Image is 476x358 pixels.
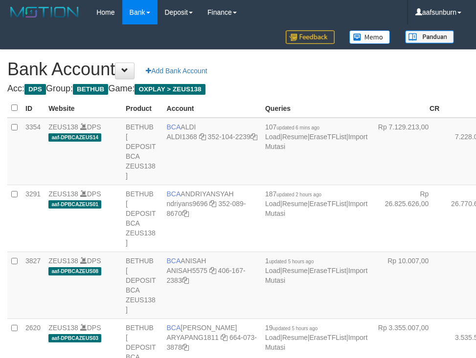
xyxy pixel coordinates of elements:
th: ID [22,99,45,118]
td: ANISAH 406-167-2383 [163,252,261,318]
a: ndriyans9696 [167,200,208,208]
span: BCA [167,190,181,198]
a: ZEUS138 [48,324,78,332]
a: ANISAH5575 [167,267,207,274]
span: OXPLAY > ZEUS138 [135,84,205,95]
span: aaf-DPBCAZEUS01 [48,200,101,209]
td: ALDI 352-104-2239 [163,118,261,185]
a: ARYAPANG1811 [167,334,219,341]
span: 19 [265,324,317,332]
td: BETHUB [ DEPOSIT BCA ZEUS138 ] [122,118,162,185]
td: DPS [45,252,122,318]
td: BETHUB [ DEPOSIT BCA ZEUS138 ] [122,185,162,252]
a: ALDI1368 [167,133,197,141]
a: EraseTFList [310,133,346,141]
span: BCA [167,257,181,265]
a: Import Mutasi [265,267,367,284]
a: Load [265,267,280,274]
img: Button%20Memo.svg [349,30,390,44]
span: | | | [265,257,367,284]
a: Import Mutasi [265,133,367,150]
span: 1 [265,257,314,265]
a: Resume [282,267,308,274]
span: | | | [265,190,367,217]
a: Resume [282,334,308,341]
th: Product [122,99,162,118]
span: 187 [265,190,321,198]
span: | | | [265,324,367,351]
img: panduan.png [405,30,454,43]
span: aaf-DPBCAZEUS03 [48,334,101,342]
h1: Bank Account [7,60,469,79]
th: Website [45,99,122,118]
a: Add Bank Account [139,63,213,79]
a: Load [265,334,280,341]
span: updated 5 hours ago [273,326,318,331]
span: | | | [265,123,367,150]
th: CR [371,99,443,118]
span: BETHUB [73,84,108,95]
span: DPS [24,84,46,95]
td: Rp 7.129.213,00 [371,118,443,185]
a: EraseTFList [310,267,346,274]
td: DPS [45,118,122,185]
td: Rp 10.007,00 [371,252,443,318]
td: 3291 [22,185,45,252]
a: EraseTFList [310,200,346,208]
a: Import Mutasi [265,200,367,217]
a: Resume [282,133,308,141]
span: aaf-DPBCAZEUS14 [48,133,101,142]
span: BCA [167,324,181,332]
span: updated 5 hours ago [269,259,314,264]
th: Account [163,99,261,118]
td: Rp 26.825.626,00 [371,185,443,252]
td: 3827 [22,252,45,318]
td: 3354 [22,118,45,185]
a: ZEUS138 [48,123,78,131]
span: aaf-DPBCAZEUS08 [48,267,101,275]
a: EraseTFList [310,334,346,341]
img: Feedback.jpg [286,30,335,44]
span: updated 6 mins ago [276,125,319,130]
a: Load [265,200,280,208]
td: ANDRIYANSYAH 352-089-8670 [163,185,261,252]
span: BCA [167,123,181,131]
a: Resume [282,200,308,208]
img: MOTION_logo.png [7,5,82,20]
td: BETHUB [ DEPOSIT BCA ZEUS138 ] [122,252,162,318]
th: Queries [261,99,371,118]
span: 107 [265,123,319,131]
a: ZEUS138 [48,257,78,265]
a: ZEUS138 [48,190,78,198]
span: updated 2 hours ago [276,192,321,197]
a: Load [265,133,280,141]
td: DPS [45,185,122,252]
a: Import Mutasi [265,334,367,351]
h4: Acc: Group: Game: [7,84,469,94]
